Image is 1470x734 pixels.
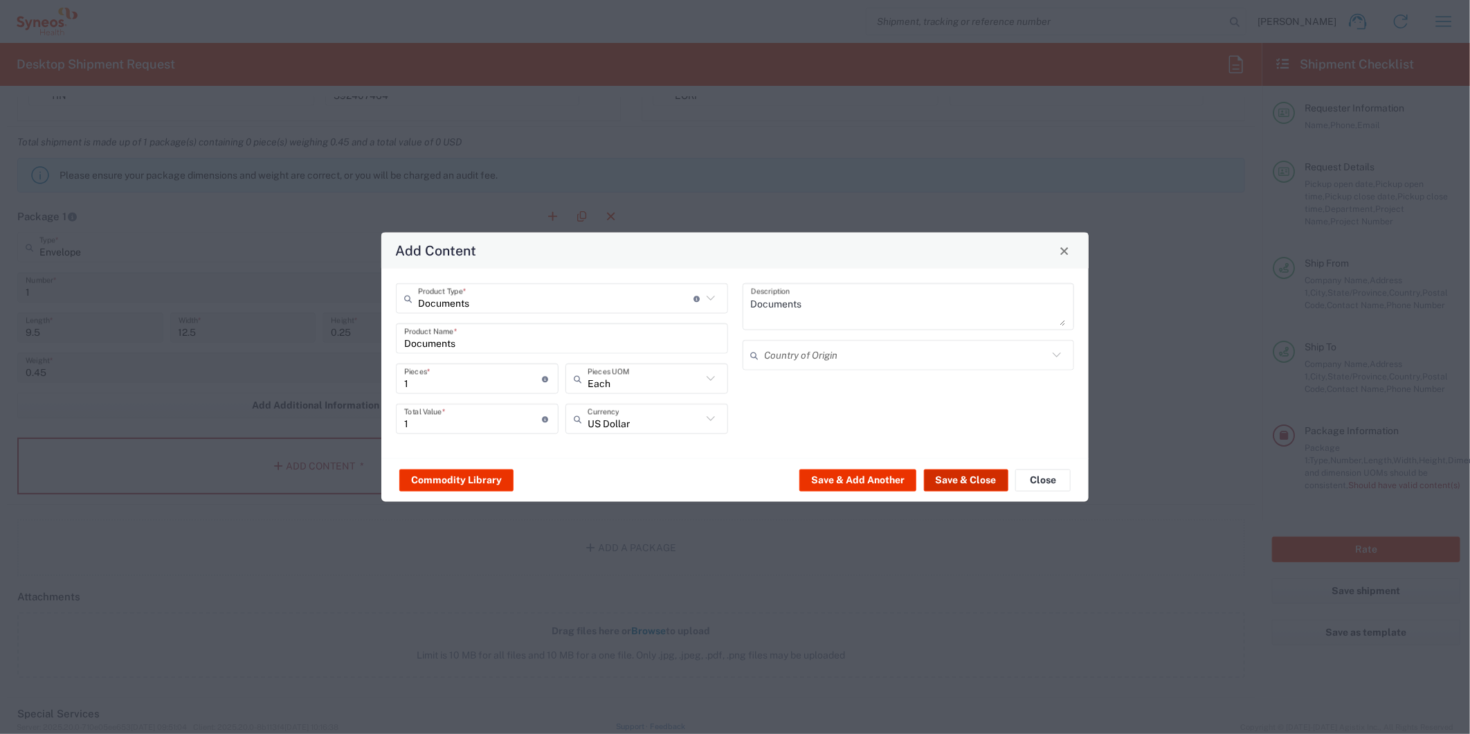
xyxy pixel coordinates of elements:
button: Close [1015,469,1071,491]
button: Save & Add Another [799,469,916,491]
h4: Add Content [396,240,477,260]
button: Commodity Library [399,469,514,491]
button: Save & Close [924,469,1008,491]
button: Close [1055,241,1074,260]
